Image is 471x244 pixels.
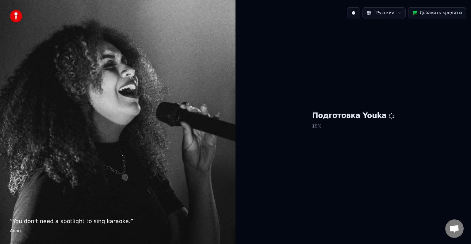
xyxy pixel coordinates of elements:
footer: Anon [10,228,226,234]
img: youka [10,10,22,22]
button: Добавить кредиты [408,7,466,18]
p: 19 % [312,121,395,132]
p: “ You don't need a spotlight to sing karaoke. ” [10,217,226,226]
a: Открытый чат [445,219,464,238]
h1: Подготовка Youka [312,111,395,121]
